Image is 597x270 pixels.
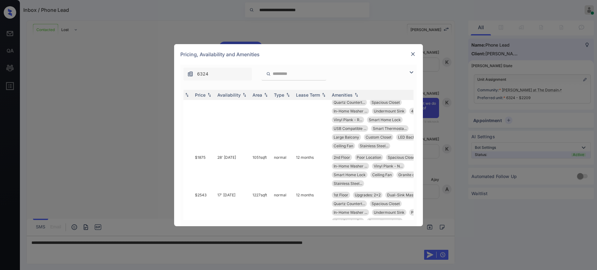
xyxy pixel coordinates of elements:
span: Quartz Countert... [334,100,365,105]
span: Undermount Sink [374,109,405,113]
span: In-Home Washer ... [334,164,367,168]
span: Quartz Countert... [334,201,365,206]
div: Availability [217,92,241,98]
img: sorting [263,93,269,97]
span: Undermount Sink [374,210,405,215]
span: Dual-Sink Maste... [387,193,419,197]
span: In-Home Washer ... [334,210,367,215]
img: sorting [321,93,327,97]
span: Smart Home Lock [369,117,401,122]
img: sorting [285,93,291,97]
img: close [410,51,416,57]
td: 12 months [294,88,329,152]
td: 17' [DATE] [215,189,250,253]
td: 28' [DATE] [215,152,250,189]
div: Type [274,92,284,98]
td: 12 months [294,152,329,189]
span: Poor Location [357,155,381,160]
td: 1051 sqft [250,152,271,189]
img: icon-zuma [187,71,193,77]
td: normal [271,88,294,152]
span: USB Compatible ... [334,126,366,131]
span: Upgrades: 2x2 [355,193,381,197]
span: Ceiling Fan [334,144,353,148]
span: LED Back-lit Mi... [398,135,428,140]
td: 07' [DATE] [215,88,250,152]
div: Pricing, Availability and Amenities [174,44,423,65]
div: Amenities [332,92,353,98]
img: sorting [184,93,190,97]
img: sorting [241,93,248,97]
span: Vinyl Plank - R... [334,219,362,223]
span: Spacious Closet [372,201,400,206]
span: 1st Floor [334,193,348,197]
div: Area [252,92,262,98]
div: Price [195,92,206,98]
td: $2543 [192,189,215,253]
td: normal [271,152,294,189]
td: 1227 sqft [250,189,271,253]
span: Ceiling Fan [372,172,392,177]
span: Large Balcony [334,135,359,140]
span: In-Home Washer ... [334,109,367,113]
span: Smart Home Lock [369,219,401,223]
span: 6324 [197,71,208,77]
span: Patio [411,210,420,215]
span: Smart Thermosta... [373,126,407,131]
span: Granite counter... [398,172,428,177]
span: Spacious Closet [372,100,400,105]
img: icon-zuma [408,69,415,76]
td: 1252 sqft [250,88,271,152]
span: Stainless Steel... [360,144,388,148]
span: 4th Floor [411,109,427,113]
td: 12 months [294,189,329,253]
span: Vinyl Plank - R... [334,117,362,122]
img: icon-zuma [266,71,271,77]
div: Lease Term [296,92,320,98]
img: sorting [353,93,359,97]
span: Custom Closet [366,135,391,140]
td: normal [271,189,294,253]
span: Stainless Steel... [334,181,362,186]
span: Vinyl Plank - N... [374,164,403,168]
td: $2490 [192,88,215,152]
span: Spacious Closet [388,155,416,160]
td: $1875 [192,152,215,189]
img: sorting [206,93,212,97]
span: 2nd Floor [334,155,350,160]
span: Smart Home Lock [334,172,366,177]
